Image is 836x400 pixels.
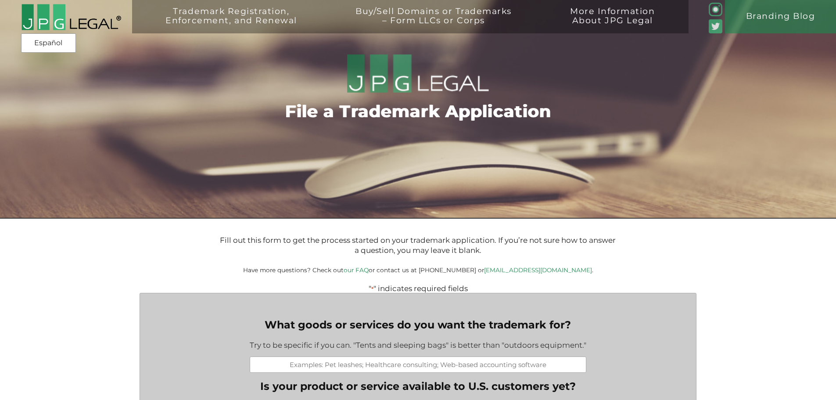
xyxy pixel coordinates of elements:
[344,267,369,274] a: our FAQ
[709,3,723,17] img: glyph-logo_May2016-green3-90.png
[21,4,122,31] img: 2016-logo-black-letters-3-r.png
[250,357,586,373] input: Examples: Pet leashes; Healthcare consulting; Web-based accounting software
[250,335,586,357] div: Try to be specific if you can. "Tents and sleeping bags" is better than "outdoors equipment."
[243,267,593,274] small: Have more questions? Check out or contact us at [PHONE_NUMBER] or .
[484,267,592,274] a: [EMAIL_ADDRESS][DOMAIN_NAME]
[709,19,723,33] img: Twitter_Social_Icon_Rounded_Square_Color-mid-green3-90.png
[109,284,728,293] p: " " indicates required fields
[140,7,322,40] a: Trademark Registration,Enforcement, and Renewal
[260,380,576,393] legend: Is your product or service available to U.S. customers yet?
[24,35,73,51] a: Español
[217,235,618,256] p: Fill out this form to get the process started on your trademark application. If you’re not sure h...
[250,318,586,331] label: What goods or services do you want the trademark for?
[330,7,537,40] a: Buy/Sell Domains or Trademarks– Form LLCs or Corps
[545,7,680,40] a: More InformationAbout JPG Legal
